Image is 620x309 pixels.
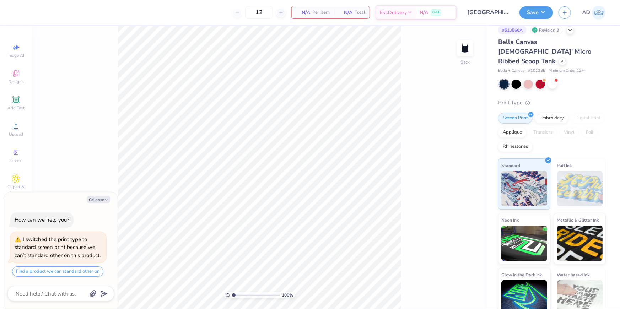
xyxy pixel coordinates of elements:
[571,113,605,124] div: Digital Print
[245,6,273,19] input: – –
[501,171,547,206] img: Standard
[498,127,527,138] div: Applique
[549,68,584,74] span: Minimum Order: 12 +
[581,127,598,138] div: Foil
[530,26,563,34] div: Revision 3
[501,226,547,261] img: Neon Ink
[501,216,519,224] span: Neon Ink
[4,184,28,195] span: Clipart & logos
[559,127,579,138] div: Vinyl
[296,9,310,16] span: N/A
[8,53,25,58] span: Image AI
[557,216,599,224] span: Metallic & Glitter Ink
[12,266,103,277] button: Find a product we can standard other on
[420,9,428,16] span: N/A
[11,158,22,163] span: Greek
[15,236,101,259] div: I switched the print type to standard screen print because we can’t standard other on this product.
[458,41,472,55] img: Back
[535,113,568,124] div: Embroidery
[460,59,470,65] div: Back
[498,26,527,34] div: # 510566A
[557,226,603,261] img: Metallic & Glitter Ink
[355,9,365,16] span: Total
[380,9,407,16] span: Est. Delivery
[462,5,514,20] input: Untitled Design
[15,216,69,223] div: How can we help you?
[498,38,591,65] span: Bella Canvas [DEMOGRAPHIC_DATA]' Micro Ribbed Scoop Tank
[282,292,293,298] span: 100 %
[501,271,542,278] span: Glow in the Dark Ink
[312,9,330,16] span: Per Item
[498,113,533,124] div: Screen Print
[501,162,520,169] span: Standard
[9,131,23,137] span: Upload
[557,162,572,169] span: Puff Ink
[519,6,553,19] button: Save
[582,6,606,20] a: AD
[557,271,590,278] span: Water based Ink
[432,10,440,15] span: FREE
[498,99,606,107] div: Print Type
[8,79,24,85] span: Designs
[498,141,533,152] div: Rhinestones
[498,68,524,74] span: Bella + Canvas
[557,171,603,206] img: Puff Ink
[582,9,590,17] span: AD
[528,68,545,74] span: # 1012BE
[529,127,557,138] div: Transfers
[592,6,606,20] img: Aldro Dalugdog
[7,105,25,111] span: Add Text
[87,196,110,203] button: Collapse
[338,9,352,16] span: N/A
